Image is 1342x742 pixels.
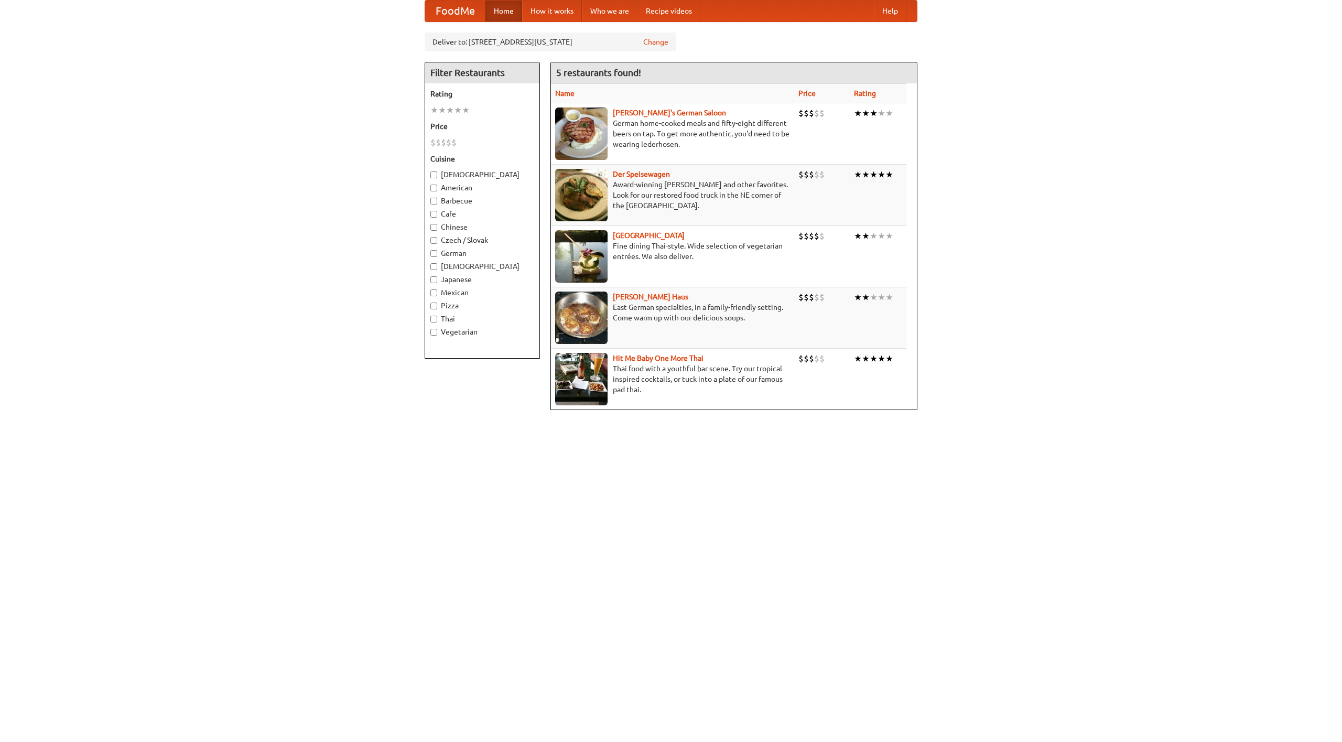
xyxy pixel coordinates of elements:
label: [DEMOGRAPHIC_DATA] [430,169,534,180]
li: $ [809,107,814,119]
li: $ [809,292,814,303]
input: [DEMOGRAPHIC_DATA] [430,171,437,178]
li: $ [798,169,804,180]
input: Chinese [430,224,437,231]
li: $ [804,353,809,364]
li: ★ [870,169,878,180]
li: ★ [862,169,870,180]
li: $ [804,169,809,180]
img: satay.jpg [555,230,608,283]
a: Hit Me Baby One More Thai [613,354,704,362]
input: Japanese [430,276,437,283]
li: $ [819,169,825,180]
p: Award-winning [PERSON_NAME] and other favorites. Look for our restored food truck in the NE corne... [555,179,790,211]
h5: Rating [430,89,534,99]
li: ★ [870,107,878,119]
li: ★ [885,292,893,303]
h5: Cuisine [430,154,534,164]
a: Der Speisewagen [613,170,670,178]
label: Czech / Slovak [430,235,534,245]
li: ★ [885,107,893,119]
p: East German specialties, in a family-friendly setting. Come warm up with our delicious soups. [555,302,790,323]
li: ★ [862,353,870,364]
img: esthers.jpg [555,107,608,160]
li: $ [814,353,819,364]
li: $ [819,292,825,303]
li: ★ [430,104,438,116]
input: Pizza [430,303,437,309]
li: ★ [854,230,862,242]
li: ★ [854,353,862,364]
li: ★ [878,169,885,180]
a: FoodMe [425,1,485,21]
li: $ [809,230,814,242]
li: ★ [854,292,862,303]
li: ★ [870,353,878,364]
li: ★ [878,230,885,242]
a: [PERSON_NAME] Haus [613,293,688,301]
li: $ [798,107,804,119]
div: Deliver to: [STREET_ADDRESS][US_STATE] [425,33,676,51]
h5: Price [430,121,534,132]
li: ★ [885,230,893,242]
input: Vegetarian [430,329,437,336]
label: [DEMOGRAPHIC_DATA] [430,261,534,272]
img: babythai.jpg [555,353,608,405]
label: Barbecue [430,196,534,206]
li: $ [446,137,451,148]
li: ★ [870,292,878,303]
li: ★ [454,104,462,116]
a: How it works [522,1,582,21]
li: ★ [862,230,870,242]
label: German [430,248,534,259]
li: ★ [862,292,870,303]
a: Rating [854,89,876,98]
li: $ [804,230,809,242]
h4: Filter Restaurants [425,62,539,83]
li: ★ [870,230,878,242]
label: Mexican [430,287,534,298]
img: kohlhaus.jpg [555,292,608,344]
a: Who we are [582,1,637,21]
li: ★ [462,104,470,116]
li: ★ [885,353,893,364]
label: Vegetarian [430,327,534,337]
li: $ [804,292,809,303]
li: $ [798,353,804,364]
li: $ [798,230,804,242]
li: $ [430,137,436,148]
input: German [430,250,437,257]
li: ★ [878,107,885,119]
input: American [430,185,437,191]
li: ★ [438,104,446,116]
input: Mexican [430,289,437,296]
p: German home-cooked meals and fifty-eight different beers on tap. To get more authentic, you'd nee... [555,118,790,149]
li: $ [814,169,819,180]
label: Cafe [430,209,534,219]
li: $ [819,230,825,242]
a: Price [798,89,816,98]
li: $ [804,107,809,119]
label: Thai [430,314,534,324]
ng-pluralize: 5 restaurants found! [556,68,641,78]
input: Barbecue [430,198,437,205]
li: $ [819,353,825,364]
a: [GEOGRAPHIC_DATA] [613,231,685,240]
li: ★ [446,104,454,116]
p: Fine dining Thai-style. Wide selection of vegetarian entrées. We also deliver. [555,241,790,262]
a: [PERSON_NAME]'s German Saloon [613,109,726,117]
li: $ [814,230,819,242]
input: [DEMOGRAPHIC_DATA] [430,263,437,270]
li: $ [809,169,814,180]
a: Name [555,89,575,98]
li: $ [436,137,441,148]
li: ★ [878,353,885,364]
a: Change [643,37,668,47]
img: speisewagen.jpg [555,169,608,221]
li: ★ [854,169,862,180]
